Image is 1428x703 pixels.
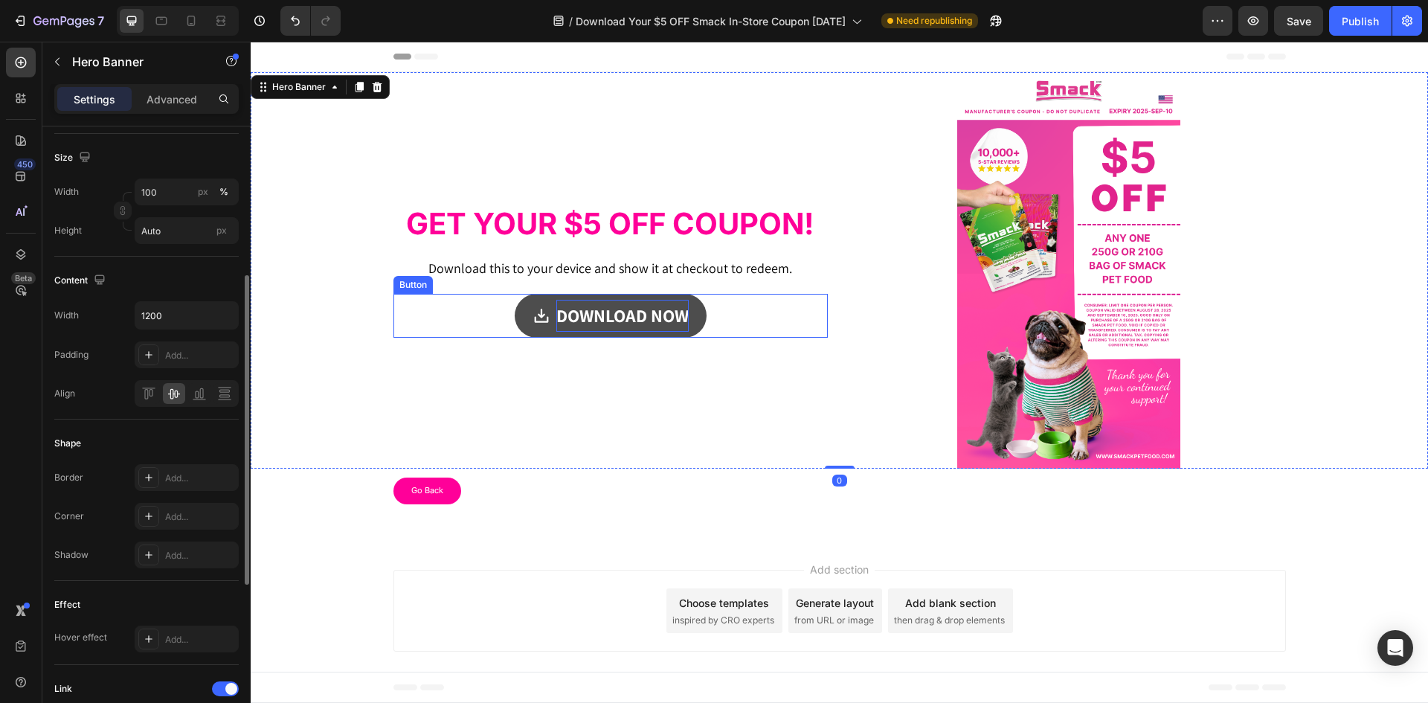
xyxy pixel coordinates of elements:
div: % [219,185,228,199]
div: Corner [54,510,84,523]
input: px [135,217,239,244]
div: Add... [165,510,235,524]
div: Add... [165,549,235,562]
button: 7 [6,6,111,36]
div: Open Intercom Messenger [1377,630,1413,666]
div: Generate layout [545,553,623,569]
span: px [216,225,227,236]
div: Size [54,148,94,168]
div: Add blank section [654,553,745,569]
a: Go Back [143,436,210,463]
div: Hero Banner [19,39,78,52]
div: Publish [1342,13,1379,29]
p: Settings [74,92,115,107]
p: 7 [97,12,104,30]
span: Download Your $5 OFF Smack In-Store Coupon [DATE] [576,13,846,29]
p: Hero Banner [72,53,199,71]
div: Link [54,682,72,696]
label: Width [54,185,79,199]
div: Beta [11,272,36,284]
input: px% [135,179,239,205]
span: / [569,13,573,29]
span: from URL or image [544,572,623,585]
div: Shape [54,437,81,450]
button: Save [1274,6,1323,36]
p: Go Back [161,442,193,457]
div: 450 [14,158,36,170]
span: Save [1287,15,1311,28]
div: Choose templates [428,553,518,569]
strong: DOWNLOAD NOW [306,262,438,286]
button: px [215,183,233,201]
span: Need republishing [896,14,972,28]
input: Auto [135,302,238,329]
img: gempages_485391223989732606-16887a97-d997-4a7b-8f69-035101440f34.png [707,31,930,427]
div: 0 [582,433,596,445]
div: Undo/Redo [280,6,341,36]
div: Add... [165,633,235,646]
div: px [198,185,208,199]
label: Height [54,224,82,237]
span: then drag & drop elements [643,572,754,585]
p: Advanced [147,92,197,107]
div: Effect [54,598,80,611]
button: Publish [1329,6,1392,36]
div: Width [54,309,79,322]
div: Shadow [54,548,89,562]
div: Button [146,237,179,250]
span: inspired by CRO experts [422,572,524,585]
div: Add... [165,349,235,362]
button: % [194,183,212,201]
div: Border [54,471,83,484]
div: Align [54,387,75,400]
div: Hover effect [54,631,107,644]
div: Padding [54,348,89,362]
div: Content [54,271,109,291]
div: Add... [165,472,235,485]
iframe: To enrich screen reader interactions, please activate Accessibility in Grammarly extension settings [251,42,1428,703]
span: Add section [553,520,624,536]
a: DOWNLOAD NOW [264,252,456,296]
